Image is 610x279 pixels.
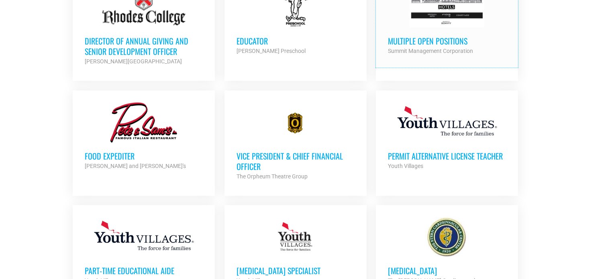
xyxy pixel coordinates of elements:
h3: Part-Time Educational Aide [85,265,203,276]
strong: The Orpheum Theatre Group [237,173,308,180]
h3: [MEDICAL_DATA] Specialist [237,265,355,276]
strong: [PERSON_NAME][GEOGRAPHIC_DATA] [85,58,182,65]
strong: [PERSON_NAME] and [PERSON_NAME]'s [85,163,186,169]
strong: [PERSON_NAME] Preschool [237,48,306,54]
h3: Educator [237,36,355,46]
a: Vice President & Chief Financial Officer The Orpheum Theatre Group [224,91,367,193]
h3: Permit Alternative License Teacher [388,151,506,161]
strong: Summit Management Corporation [388,48,473,54]
h3: [MEDICAL_DATA] [388,265,506,276]
h3: Director of Annual Giving and Senior Development Officer [85,36,203,57]
h3: Food Expediter [85,151,203,161]
strong: Youth Villages [388,163,423,169]
h3: Vice President & Chief Financial Officer [237,151,355,172]
a: Food Expediter [PERSON_NAME] and [PERSON_NAME]'s [73,91,215,183]
a: Permit Alternative License Teacher Youth Villages [376,91,518,183]
h3: Multiple Open Positions [388,36,506,46]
